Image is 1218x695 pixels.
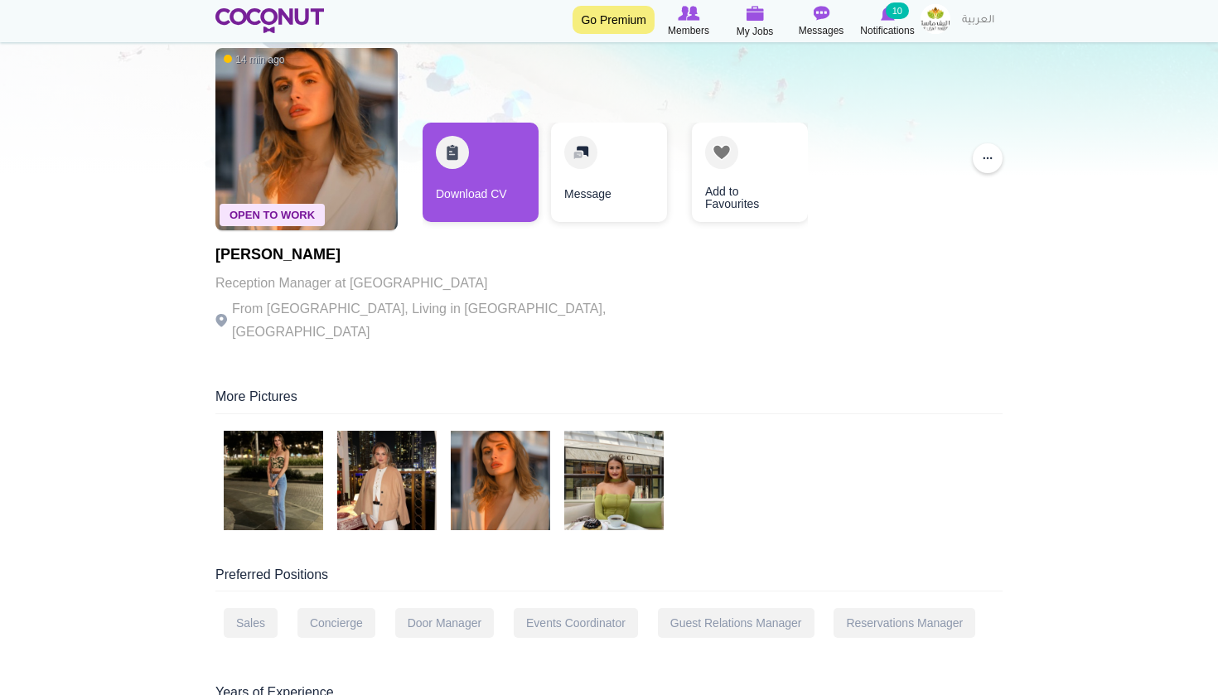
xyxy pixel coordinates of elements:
[679,123,795,230] div: 3 / 3
[573,6,655,34] a: Go Premium
[220,204,325,226] span: Open To Work
[423,123,539,230] div: 1 / 3
[655,4,722,39] a: Browse Members Members
[215,388,1003,414] div: More Pictures
[215,297,671,344] p: From [GEOGRAPHIC_DATA], Living in [GEOGRAPHIC_DATA], [GEOGRAPHIC_DATA]
[658,608,814,638] div: Guest Relations Manager
[215,566,1003,592] div: Preferred Positions
[954,4,1003,37] a: العربية
[722,4,788,40] a: My Jobs My Jobs
[224,53,284,67] span: 14 min ago
[395,608,495,638] div: Door Manager
[788,4,854,39] a: Messages Messages
[860,22,914,39] span: Notifications
[668,22,709,39] span: Members
[678,6,699,21] img: Browse Members
[297,608,375,638] div: Concierge
[834,608,975,638] div: Reservations Manager
[886,2,909,19] small: 10
[813,6,829,21] img: Messages
[737,23,774,40] span: My Jobs
[551,123,667,222] a: Message
[215,247,671,263] h1: [PERSON_NAME]
[973,143,1003,173] button: ...
[692,123,808,222] a: Add to Favourites
[551,123,667,230] div: 2 / 3
[215,8,324,33] img: Home
[746,6,764,21] img: My Jobs
[423,123,539,222] a: Download CV
[799,22,844,39] span: Messages
[881,6,895,21] img: Notifications
[224,608,278,638] div: Sales
[514,608,638,638] div: Events Coordinator
[854,4,921,39] a: Notifications Notifications 10
[215,272,671,295] p: Reception Manager at [GEOGRAPHIC_DATA]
